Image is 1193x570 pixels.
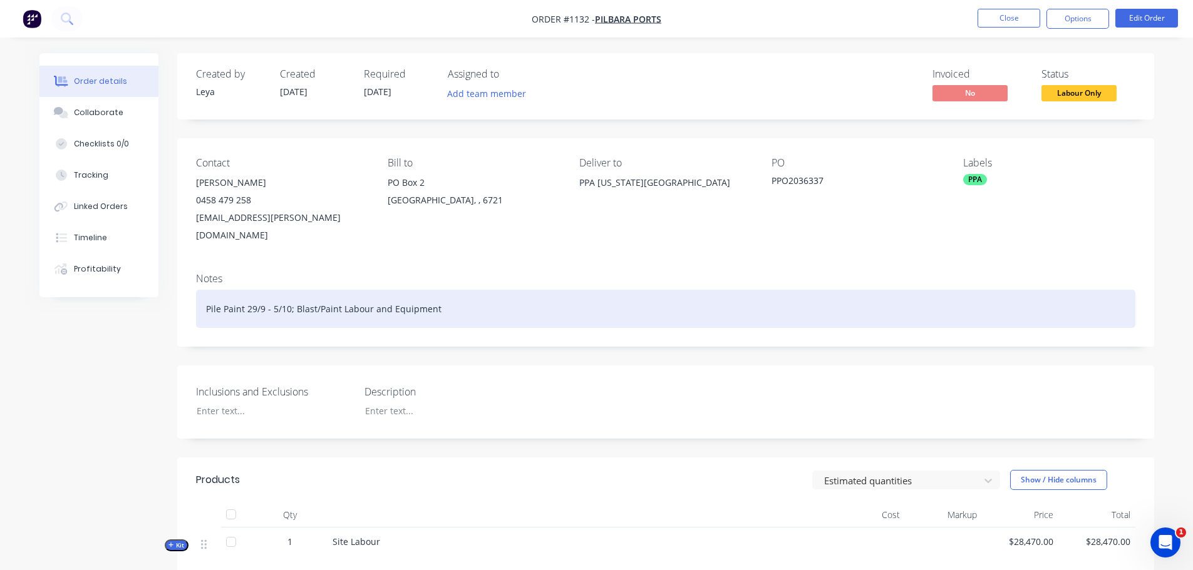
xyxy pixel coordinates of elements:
span: Order #1132 - [532,13,595,25]
div: PO [772,157,943,169]
div: Total [1058,502,1135,527]
div: Invoiced [932,68,1026,80]
div: Timeline [74,232,107,243]
span: [DATE] [364,86,391,98]
div: Labels [963,157,1135,169]
img: Factory [23,9,41,28]
button: Tracking [39,160,158,191]
span: Site Labour [333,536,380,547]
span: 1 [1176,527,1186,537]
div: Bill to [388,157,559,169]
button: Timeline [39,222,158,253]
div: Created [280,68,349,80]
a: PILBARA PORTS [595,13,661,25]
iframe: Intercom live chat [1150,527,1180,557]
div: Collaborate [74,107,123,118]
button: Edit Order [1115,9,1178,28]
button: Add team member [448,85,533,102]
span: Labour Only [1041,85,1117,101]
div: 0458 479 258 [196,191,368,209]
div: PPA [963,174,987,185]
div: Deliver to [579,157,751,169]
span: $28,470.00 [1063,535,1130,548]
div: Notes [196,273,1135,285]
button: Linked Orders [39,191,158,222]
button: Profitability [39,253,158,285]
div: Contact [196,157,368,169]
span: [DATE] [280,86,307,98]
span: Kit [168,541,185,550]
div: Markup [905,502,982,527]
div: [EMAIL_ADDRESS][PERSON_NAME][DOMAIN_NAME] [196,209,368,244]
div: Products [196,472,240,487]
span: $28,470.00 [987,535,1054,548]
div: Qty [252,502,328,527]
div: Pile Paint 29/9 - 5/10; Blast/Paint Labour and Equipment [196,290,1135,328]
div: Linked Orders [74,201,128,212]
div: Checklists 0/0 [74,138,129,150]
div: Cost [829,502,906,527]
div: [PERSON_NAME]0458 479 258[EMAIL_ADDRESS][PERSON_NAME][DOMAIN_NAME] [196,174,368,244]
button: Labour Only [1041,85,1117,104]
button: Collaborate [39,97,158,128]
div: Order details [74,76,127,87]
div: Price [982,502,1059,527]
button: Show / Hide columns [1010,470,1107,490]
div: [GEOGRAPHIC_DATA], , 6721 [388,191,559,209]
div: PPA [US_STATE][GEOGRAPHIC_DATA] [579,174,751,214]
div: PPA [US_STATE][GEOGRAPHIC_DATA] [579,174,751,191]
button: Close [978,9,1040,28]
span: No [932,85,1008,101]
div: Assigned to [448,68,573,80]
button: Checklists 0/0 [39,128,158,160]
div: Required [364,68,433,80]
div: Status [1041,68,1135,80]
div: Profitability [74,263,121,275]
label: Description [364,384,521,399]
button: Kit [165,539,189,551]
div: PPO2036337 [772,174,928,191]
span: 1 [287,535,292,548]
div: [PERSON_NAME] [196,174,368,191]
div: Tracking [74,170,108,181]
button: Order details [39,66,158,97]
label: Inclusions and Exclusions [196,384,353,399]
button: Options [1046,9,1109,29]
button: Add team member [440,85,532,102]
div: Created by [196,68,265,80]
div: PO Box 2 [388,174,559,191]
div: Leya [196,85,265,98]
div: PO Box 2[GEOGRAPHIC_DATA], , 6721 [388,174,559,214]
